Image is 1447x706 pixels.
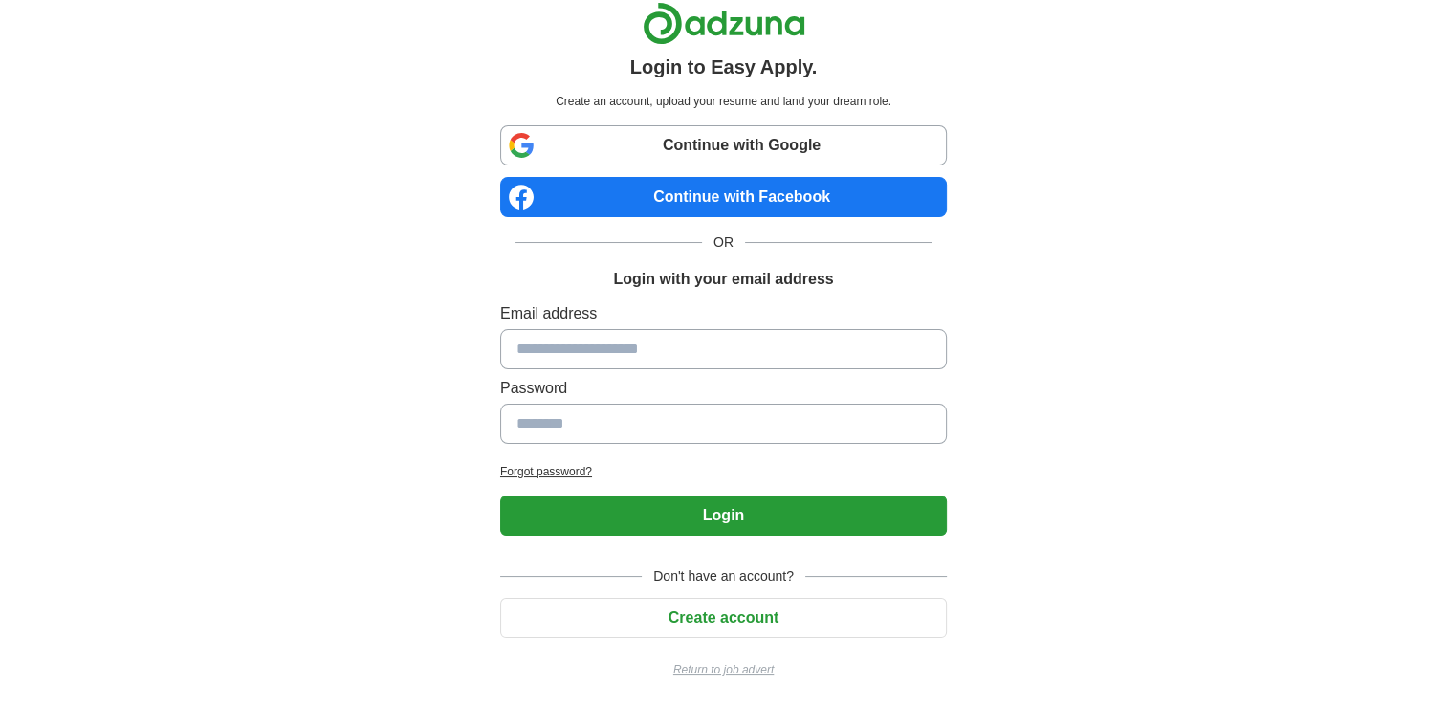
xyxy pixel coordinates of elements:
h1: Login with your email address [613,268,833,291]
label: Password [500,377,947,400]
h1: Login to Easy Apply. [630,53,818,81]
span: OR [702,232,745,253]
label: Email address [500,302,947,325]
button: Create account [500,598,947,638]
a: Continue with Facebook [500,177,947,217]
a: Forgot password? [500,463,947,480]
a: Create account [500,609,947,626]
button: Login [500,496,947,536]
span: Don't have an account? [642,566,805,586]
a: Continue with Google [500,125,947,165]
a: Return to job advert [500,661,947,678]
img: Adzuna logo [643,2,805,45]
p: Create an account, upload your resume and land your dream role. [504,93,943,110]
